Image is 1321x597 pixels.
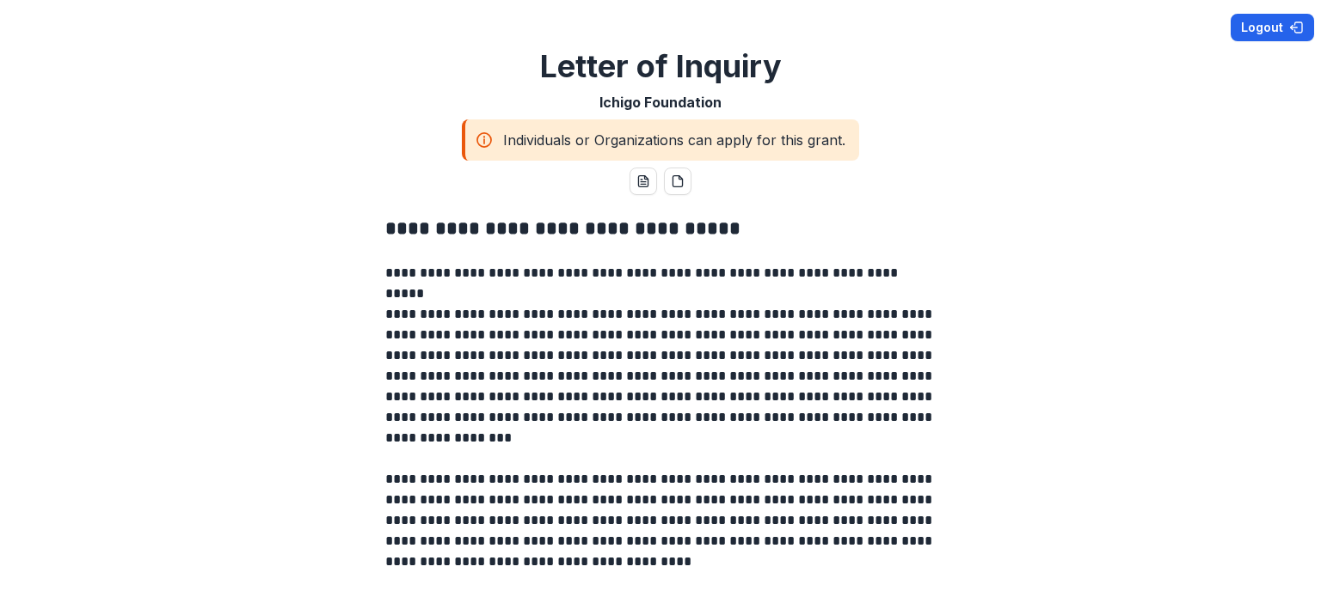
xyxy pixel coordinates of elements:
button: word-download [630,168,657,195]
button: pdf-download [664,168,691,195]
div: Individuals or Organizations can apply for this grant. [462,119,859,161]
p: Ichigo Foundation [599,92,722,113]
h2: Letter of Inquiry [540,48,782,85]
button: Logout [1231,14,1314,41]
